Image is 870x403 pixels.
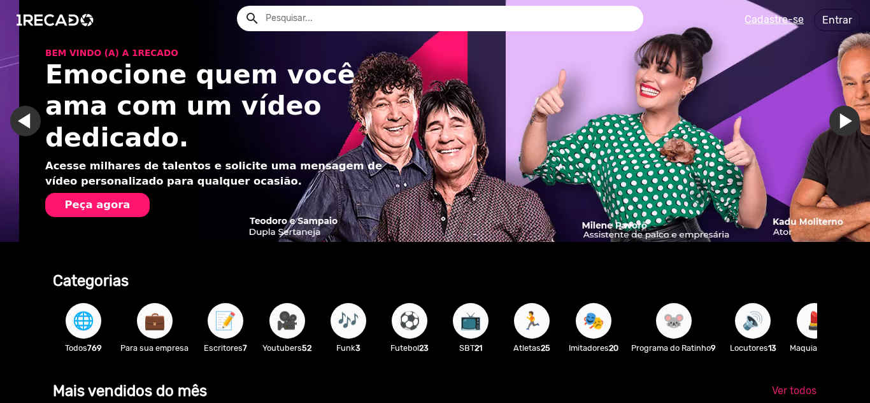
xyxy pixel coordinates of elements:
b: 7 [243,343,247,353]
span: 📝 [215,303,236,339]
b: 20 [609,343,618,353]
p: Imitadores [569,342,618,354]
p: BEM VINDO (A) A 1RECADO [45,46,393,59]
span: ⚽ [399,303,420,339]
button: 🏃 [514,303,550,339]
button: 📺 [453,303,488,339]
span: Ver todos [772,385,817,397]
b: 13 [768,343,776,353]
span: 🐭 [663,303,685,339]
b: Mais vendidos do mês [53,382,207,400]
b: 9 [711,343,716,353]
a: Ir para o slide anterior [29,106,60,136]
p: Atletas [508,342,556,354]
button: 🎥 [269,303,305,339]
mat-icon: Example home icon [245,11,260,26]
u: Cadastre-se [745,13,804,25]
p: Escritores [201,342,250,354]
b: 23 [419,343,429,353]
button: 💼 [137,303,173,339]
a: Entrar [814,9,860,31]
p: Acesse milhares de talentos e solicite uma mensagem de vídeo personalizado para qualquer ocasião. [45,159,393,190]
button: Example home icon [240,6,262,29]
span: 🔊 [742,303,764,339]
button: 🎶 [331,303,366,339]
span: 🎶 [338,303,359,339]
span: 🏃 [521,303,543,339]
span: 💼 [144,303,166,339]
p: Para sua empresa [120,342,189,354]
p: Maquiagem [790,342,839,354]
button: 💄 [797,303,832,339]
p: Futebol [385,342,434,354]
button: Peça agora [45,193,150,217]
span: 🌐 [73,303,94,339]
span: 🎥 [276,303,298,339]
b: 25 [541,343,550,353]
input: Pesquisar... [256,6,643,31]
button: 🌐 [66,303,101,339]
p: Todos [59,342,108,354]
b: 3 [355,343,360,353]
b: 52 [302,343,311,353]
button: ⚽ [392,303,427,339]
button: 🎭 [576,303,611,339]
p: Locutores [729,342,777,354]
b: Categorias [53,272,129,290]
p: Programa do Ratinho [631,342,716,354]
p: Youtubers [262,342,311,354]
button: 📝 [208,303,243,339]
span: 🎭 [583,303,604,339]
span: 💄 [804,303,825,339]
span: 📺 [460,303,481,339]
button: 🔊 [735,303,771,339]
p: SBT [446,342,495,354]
h1: Emocione quem você ama com um vídeo dedicado. [45,59,393,153]
b: 21 [474,343,482,353]
button: 🐭 [656,303,692,339]
p: Funk [324,342,373,354]
b: 769 [87,343,102,353]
